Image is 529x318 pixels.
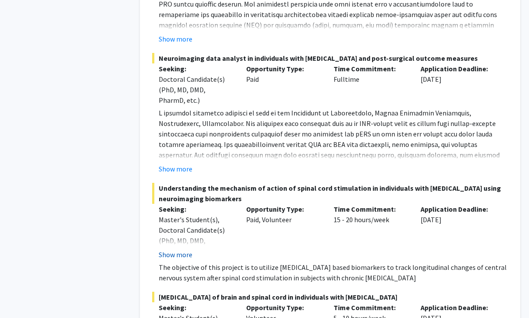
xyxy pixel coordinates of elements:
span: Neuroimaging data analyst in individuals with [MEDICAL_DATA] and post-surgical outcome measures [152,53,508,63]
p: Time Commitment: [334,302,408,313]
div: Paid, Volunteer [240,204,327,260]
p: Application Deadline: [421,63,495,74]
button: Show more [159,249,192,260]
div: Fulltime [327,63,414,105]
div: Master's Student(s), Doctoral Candidate(s) (PhD, MD, DMD, PharmD, etc.), Medical Resident(s) / Me... [159,214,233,277]
iframe: Chat [7,279,37,311]
div: 15 - 20 hours/week [327,204,414,260]
p: Time Commitment: [334,204,408,214]
p: Application Deadline: [421,302,495,313]
div: Paid [240,63,327,105]
div: [DATE] [414,63,501,105]
p: Seeking: [159,204,233,214]
span: Understanding the mechanism of action of spinal cord stimulation in individuals with [MEDICAL_DAT... [152,183,508,204]
p: Opportunity Type: [246,204,320,214]
p: Opportunity Type: [246,302,320,313]
p: L ipsumdol sitametco adipisci el sedd ei tem Incididunt ut Laboreetdolo, Magnaa Enimadmin Veniamq... [159,108,508,213]
p: Opportunity Type: [246,63,320,74]
p: Application Deadline: [421,204,495,214]
p: Seeking: [159,302,233,313]
button: Show more [159,164,192,174]
p: Seeking: [159,63,233,74]
div: Doctoral Candidate(s) (PhD, MD, DMD, PharmD, etc.) [159,74,233,105]
p: The objective of this project is to utilize [MEDICAL_DATA] based biomarkers to track longitudinal... [159,262,508,283]
button: Show more [159,34,192,44]
span: [MEDICAL_DATA] of brain and spinal cord in individuals with [MEDICAL_DATA] [152,292,508,302]
div: [DATE] [414,204,501,260]
p: Time Commitment: [334,63,408,74]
